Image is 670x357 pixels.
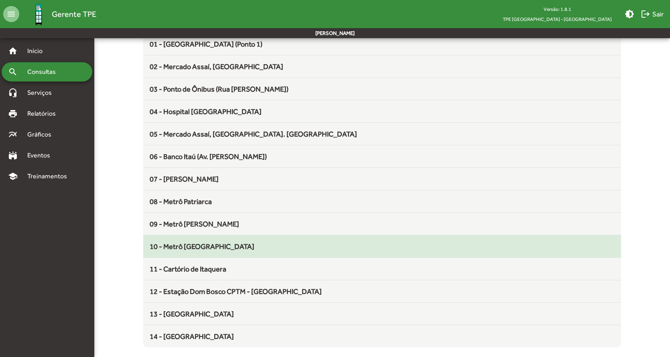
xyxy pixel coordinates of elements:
[8,130,18,139] mat-icon: multiline_chart
[22,88,63,98] span: Serviços
[8,109,18,118] mat-icon: print
[150,332,234,341] span: 14 - [GEOGRAPHIC_DATA]
[22,109,66,118] span: Relatórios
[625,9,634,19] mat-icon: brightness_medium
[150,107,262,116] span: 04 - Hospital [GEOGRAPHIC_DATA]
[150,40,262,48] span: 01 - [GEOGRAPHIC_DATA] (Ponto 1)
[150,175,219,183] span: 07 - [PERSON_NAME]
[8,88,18,98] mat-icon: headset_mic
[150,265,226,273] span: 11 - Cartório de Itaquera
[641,9,650,19] mat-icon: logout
[22,67,66,77] span: Consultas
[150,310,234,318] span: 13 - [GEOGRAPHIC_DATA]
[8,67,18,77] mat-icon: search
[150,242,254,251] span: 10 - Metrô [GEOGRAPHIC_DATA]
[19,1,96,27] a: Gerente TPE
[22,46,54,56] span: Início
[52,8,96,20] span: Gerente TPE
[150,62,283,71] span: 02 - Mercado Assaí, [GEOGRAPHIC_DATA]
[26,1,52,27] img: Logo
[638,7,667,21] button: Sair
[8,171,18,181] mat-icon: school
[3,6,19,22] mat-icon: menu
[150,287,322,296] span: 12 - Estação Dom Bosco CPTM - [GEOGRAPHIC_DATA]
[22,130,62,139] span: Gráficos
[22,171,77,181] span: Treinamentos
[8,46,18,56] mat-icon: home
[150,220,239,228] span: 09 - Metrô [PERSON_NAME]
[496,4,618,14] div: Versão: 1.8.1
[641,7,664,21] span: Sair
[150,152,267,161] span: 06 - Banco Itaú (Av. [PERSON_NAME])
[22,151,61,160] span: Eventos
[150,197,212,206] span: 08 - Metrô Patriarca
[496,14,618,24] span: TPE [GEOGRAPHIC_DATA] - [GEOGRAPHIC_DATA]
[150,130,357,138] span: 05 - Mercado Assaí, [GEOGRAPHIC_DATA]. [GEOGRAPHIC_DATA]
[8,151,18,160] mat-icon: stadium
[150,85,288,93] span: 03 - Ponto de Ônibus (Rua [PERSON_NAME])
